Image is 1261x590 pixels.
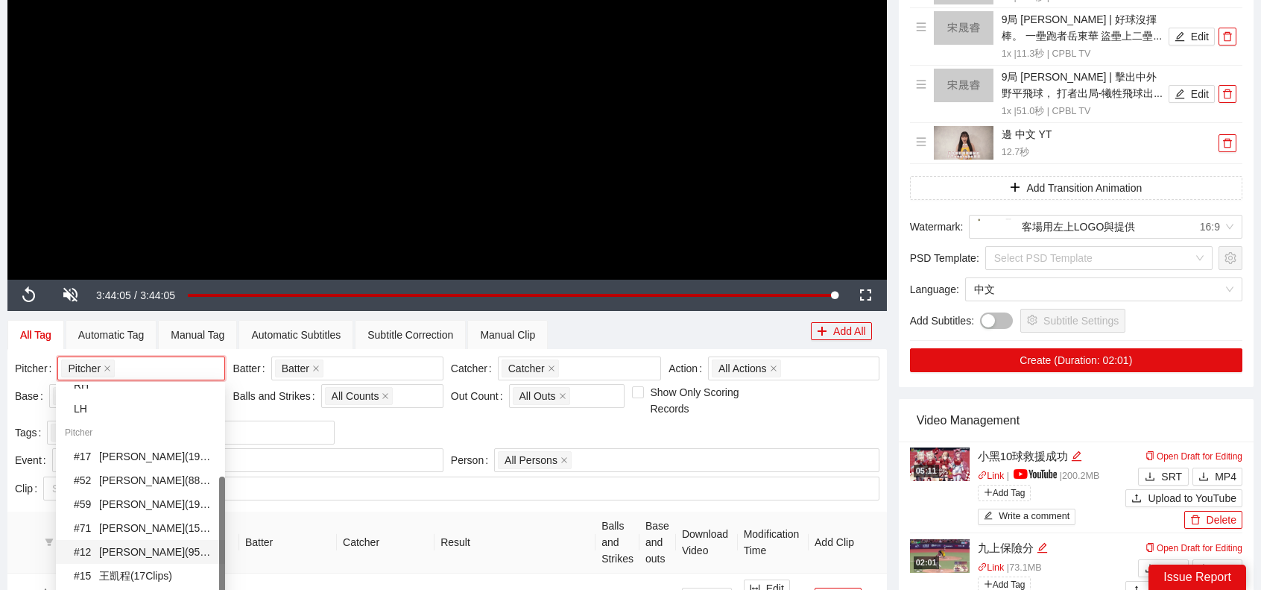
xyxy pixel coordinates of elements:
div: 客場用左上LOGO與提供 [978,216,1135,238]
button: settingSubtitle Settings [1020,309,1125,333]
button: Replay [7,280,49,311]
div: 05:11 [914,465,939,477]
span: plus [817,326,827,338]
span: close [548,365,555,372]
span: Pitcher [68,360,101,377]
label: Clip [15,477,43,500]
span: upload [1131,493,1142,505]
button: uploadUpload to YouTube [1125,489,1242,507]
span: filter [42,538,57,547]
div: RH [74,377,216,393]
span: link [978,471,987,480]
div: 九上保險分 [978,539,1126,557]
span: edit [984,511,993,522]
span: download [1145,563,1155,575]
div: Manual Tag [171,327,224,343]
div: Progress Bar [188,294,838,297]
span: Batter [282,360,309,377]
button: downloadSRT [1138,468,1189,486]
span: # 52 [74,472,96,489]
span: copy [1145,451,1154,460]
span: All Actions [718,360,767,377]
th: Batter [239,512,337,574]
span: 中文 [974,278,1233,301]
th: Balls and Strikes [595,512,639,574]
span: # 71 [74,520,96,536]
span: PSD Template : [910,250,979,266]
button: delete [1219,134,1236,152]
label: Catcher [451,357,498,380]
div: Automatic Subtitles [251,327,341,343]
span: 3:44:05 [140,289,175,301]
th: Download Video [676,512,738,574]
div: 02:01 [914,556,939,569]
label: Base [15,384,49,408]
a: Open Draft for Editing [1145,451,1242,462]
div: [PERSON_NAME] ( 95 Clips ) [74,544,216,560]
span: Language : [910,281,959,298]
span: # 17 [74,448,96,465]
span: Add Subtitles : [910,313,974,329]
span: All Actions [712,360,781,377]
button: plusAdd Transition Animation [910,176,1242,200]
span: delete [1190,515,1201,527]
span: All Counts [332,388,379,404]
p: 1x | 11.3 秒 | CPBL TV [1002,47,1165,62]
span: close [382,392,389,400]
div: Edit [1037,539,1048,557]
span: edit [1175,89,1185,101]
h4: 9局 [PERSON_NAME] | 擊出中外野平飛球， 打者出局-犧牲飛球出... [1002,69,1165,101]
th: Result [434,512,595,574]
span: delete [1219,31,1236,42]
th: Add Clip [809,512,887,574]
div: Issue Report [1148,565,1246,590]
div: 16:9 [1200,216,1220,238]
div: Subtitle Correction [367,327,453,343]
span: menu [916,136,926,147]
div: LH [56,397,225,421]
img: yt_logo_rgb_light.a676ea31.png [1014,469,1057,479]
div: Automatic Tag [78,327,144,343]
button: editEdit [1169,85,1215,103]
span: download [1145,471,1155,483]
label: Event [15,448,52,472]
button: Fullscreen [845,280,887,311]
button: editEdit [1169,28,1215,45]
span: edit [1071,451,1082,462]
span: edit [1175,31,1185,43]
button: deleteDelete [1184,511,1242,529]
button: setting [1219,246,1242,270]
div: [PERSON_NAME] ( 19 Clips ) [74,448,216,465]
button: editWrite a comment [978,509,1076,525]
span: menu [916,22,926,32]
span: Watermark : [910,219,964,235]
img: 160x90.png [934,69,993,102]
p: | | 200.2 MB [978,469,1126,484]
div: Video Management [917,399,1236,442]
button: downloadMP4 [1192,559,1242,577]
p: | 73.1 MB [978,561,1126,576]
span: Show Only Scoring Records [644,384,770,417]
span: All Outs [513,387,570,405]
span: 3:44:05 [96,289,131,301]
th: Catcher [337,512,434,574]
span: download [1198,563,1209,575]
p: 1x | 51.0 秒 | CPBL TV [1002,104,1165,119]
span: close [559,392,566,400]
span: All Outs [519,388,556,404]
span: close [560,456,568,464]
span: SRT [1161,560,1182,577]
span: # 59 [74,496,96,512]
button: Create (Duration: 02:01) [910,348,1242,372]
img: %E5%AE%A2%E5%A0%B4%E7%94%A8%E5%B7%A6%E4%B8%8ALOGO%E8%88%87%E6%8F%90%E4%BE%9B.png [978,219,1011,237]
span: menu [916,79,926,90]
span: / [134,289,137,301]
span: plus [984,488,993,497]
span: All Counts [325,387,394,405]
div: [PERSON_NAME] ( 88 Clips ) [74,472,216,489]
label: Person [451,448,494,472]
h4: 邊 中文 YT [1002,126,1215,142]
div: RH [56,373,225,397]
span: Upload to YouTube [1148,490,1236,506]
span: delete [1219,89,1236,99]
